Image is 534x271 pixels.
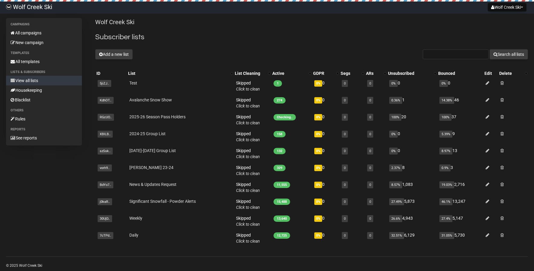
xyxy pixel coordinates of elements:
span: 0% [314,80,322,87]
span: 11,555 [273,182,290,188]
span: Skipped [236,182,260,193]
span: 13,640 [273,215,290,222]
button: Add a new list [95,49,133,59]
a: [DATE]-[DATE] Group List [129,148,176,153]
a: Click to clean [236,120,260,125]
span: 32.51% [389,232,404,239]
div: Unsubscribed [388,70,431,76]
div: GDPR [313,70,333,76]
td: 5,147 [437,213,483,230]
a: 0 [369,149,371,153]
a: 0 [369,183,371,187]
span: 27.49% [389,198,404,205]
div: ARs [366,70,381,76]
a: Click to clean [236,87,260,91]
a: Housekeeping [6,85,82,95]
a: Blacklist [6,95,82,105]
p: Wolf Creek Ski [95,18,528,26]
span: 1 [273,80,282,87]
a: 0 [369,234,371,238]
span: vorh9.. [98,164,112,171]
div: List [128,70,228,76]
span: 0% [314,148,322,154]
span: 30UjD.. [98,215,112,222]
a: Click to clean [236,222,260,227]
td: 2,716 [437,179,483,196]
div: Segs [341,70,359,76]
span: Skipped [236,97,260,108]
a: Rules [6,114,82,124]
span: 132 [273,148,286,154]
td: 0 [312,179,339,196]
a: See reports [6,133,82,143]
div: List Cleaning [235,70,265,76]
td: 5,730 [437,230,483,247]
p: © 2025 Wolf Creek Ski [6,262,528,269]
span: 0% [314,131,322,137]
th: ARs: No sort applied, activate to apply an ascending sort [365,69,387,78]
span: RGcUO.. [98,114,114,121]
span: 0% [389,148,398,155]
td: 13 [437,145,483,162]
span: 46.1% [439,198,452,205]
span: BdYo7.. [98,181,113,188]
span: Skipped [236,216,260,227]
span: Skipped [236,165,260,176]
a: [PERSON_NAME] 23-24 [129,165,173,170]
span: 0% [314,114,322,120]
span: 100% [439,114,451,121]
span: 14.38% [439,97,454,104]
a: Click to clean [236,205,260,210]
span: szSsk.. [98,148,113,155]
img: b8a1e34ad8b70b86f908001b9dc56f97 [6,4,11,10]
div: Edit [484,70,497,76]
td: 13,247 [437,196,483,213]
span: 8.57% [389,181,402,188]
td: 5,873 [387,196,437,213]
button: Search all lists [490,49,528,59]
span: Skipped [236,131,260,142]
li: Templates [6,49,82,57]
td: 8 [387,162,437,179]
th: List: No sort applied, activate to apply an ascending sort [127,69,234,78]
a: 0 [369,98,371,102]
a: Daily [129,233,138,238]
a: 0 [369,81,371,85]
td: 0 [312,145,339,162]
span: 0% [314,215,322,222]
td: 0 [387,78,437,94]
span: 0.36% [389,97,402,104]
td: 20 [387,111,437,128]
th: Segs: No sort applied, activate to apply an ascending sort [339,69,365,78]
li: Lists & subscribers [6,69,82,76]
td: 0 [312,111,339,128]
td: 3 [437,162,483,179]
td: 0 [312,196,339,213]
td: 0 [312,78,339,94]
button: Wolf Creek Ski [488,3,526,11]
a: 0 [369,166,371,170]
span: 2.37% [389,164,402,171]
li: Others [6,107,82,114]
span: 5jiZJ.. [98,80,111,87]
td: 0 [437,78,483,94]
span: 274 [273,97,286,104]
td: 0 [312,94,339,111]
a: 0 [344,166,346,170]
td: 0 [387,128,437,145]
span: 0% [314,97,322,104]
span: 0% [439,80,448,87]
span: 7cTPd.. [98,232,113,239]
span: 15,488 [273,199,290,205]
span: Checking.. [273,114,296,120]
span: 31.05% [439,232,454,239]
a: Avalanche Snow Show [129,97,172,102]
th: Delete: No sort applied, activate to apply an ascending sort [498,69,528,78]
td: 0 [312,230,339,247]
td: 46 [437,94,483,111]
div: Active [272,70,306,76]
th: GDPR: No sort applied, activate to apply an ascending sort [312,69,339,78]
a: 0 [369,200,371,204]
td: 9 [437,128,483,145]
span: 100% [389,114,401,121]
